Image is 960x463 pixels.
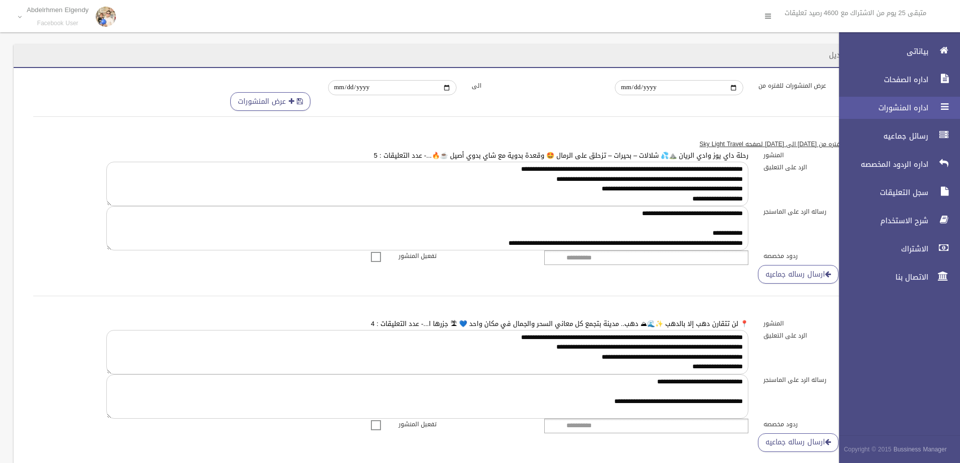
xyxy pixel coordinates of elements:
[756,150,902,161] label: المنشور
[830,103,931,113] span: اداره المنشورات
[756,206,902,217] label: رساله الرد على الماسنجر
[756,318,902,329] label: المنشور
[830,153,960,175] a: اداره الردود المخصصه
[830,216,931,226] span: شرح الاستخدام
[830,266,960,288] a: الاتصال بنا
[830,131,931,141] span: رسائل جماعيه
[830,238,960,260] a: الاشتراك
[374,149,748,162] a: رحلة داي يوز وادي الريان ⛰️💦 شلالات – بحيرات – تزحلق على الرمال 🤩 وقعدة بدوية مع شاي بدوي أصيل ☕🔥...
[830,181,960,204] a: سجل التعليقات
[758,433,839,452] a: ارسال رساله جماعيه
[830,125,960,147] a: رسائل جماعيه
[758,265,839,284] a: ارسال رساله جماعيه
[391,250,537,261] label: تفعيل المنشور
[830,75,931,85] span: اداره الصفحات
[830,272,931,282] span: الاتصال بنا
[756,374,902,385] label: رساله الرد على الماسنجر
[230,92,310,111] button: عرض المنشورات
[371,317,748,330] a: 📍 لن تتقارن دهب إلا بالدهب ✨🌊⛰ دهب.. مدينة بتجمع كل معاني السحر والجمال في مكان واحد 💙 🏝 جزرها ا....
[756,162,902,173] label: الرد على التعليق
[27,6,89,14] p: Abdelrhmen Elgendy
[464,80,608,91] label: الى
[830,187,931,197] span: سجل التعليقات
[844,444,891,455] span: Copyright © 2015
[830,69,960,91] a: اداره الصفحات
[756,330,902,341] label: الرد على التعليق
[893,444,947,455] strong: Bussiness Manager
[830,97,960,119] a: اداره المنشورات
[699,139,894,150] u: قائمه ب 50 منشور للفتره من [DATE] الى [DATE] لصفحه Sky Light Travel
[830,244,931,254] span: الاشتراك
[391,419,537,430] label: تفعيل المنشور
[830,159,931,169] span: اداره الردود المخصصه
[751,80,894,91] label: عرض المنشورات للفتره من
[817,45,914,65] header: اداره المنشورات / تعديل
[830,40,960,62] a: بياناتى
[756,419,902,430] label: ردود مخصصه
[27,20,89,27] small: Facebook User
[830,210,960,232] a: شرح الاستخدام
[830,46,931,56] span: بياناتى
[756,250,902,261] label: ردود مخصصه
